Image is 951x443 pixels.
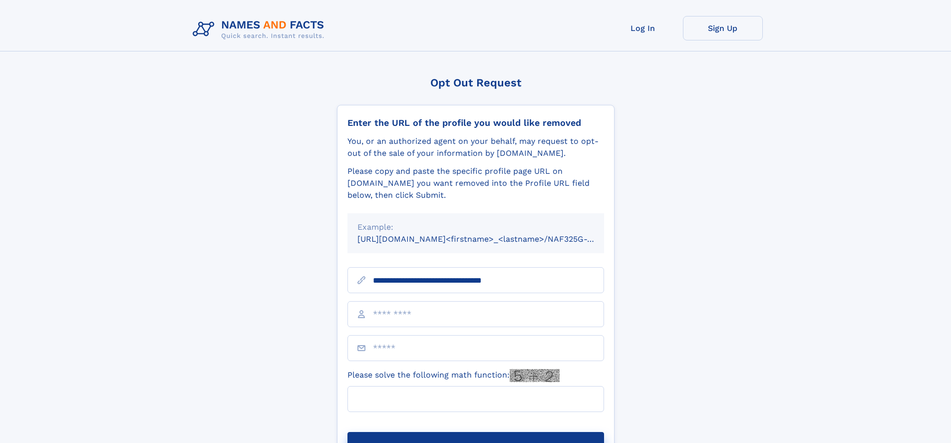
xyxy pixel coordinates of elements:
div: Enter the URL of the profile you would like removed [347,117,604,128]
div: Please copy and paste the specific profile page URL on [DOMAIN_NAME] you want removed into the Pr... [347,165,604,201]
a: Sign Up [683,16,763,40]
div: Opt Out Request [337,76,615,89]
a: Log In [603,16,683,40]
label: Please solve the following math function: [347,369,560,382]
div: You, or an authorized agent on your behalf, may request to opt-out of the sale of your informatio... [347,135,604,159]
div: Example: [357,221,594,233]
small: [URL][DOMAIN_NAME]<firstname>_<lastname>/NAF325G-xxxxxxxx [357,234,623,244]
img: Logo Names and Facts [189,16,332,43]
